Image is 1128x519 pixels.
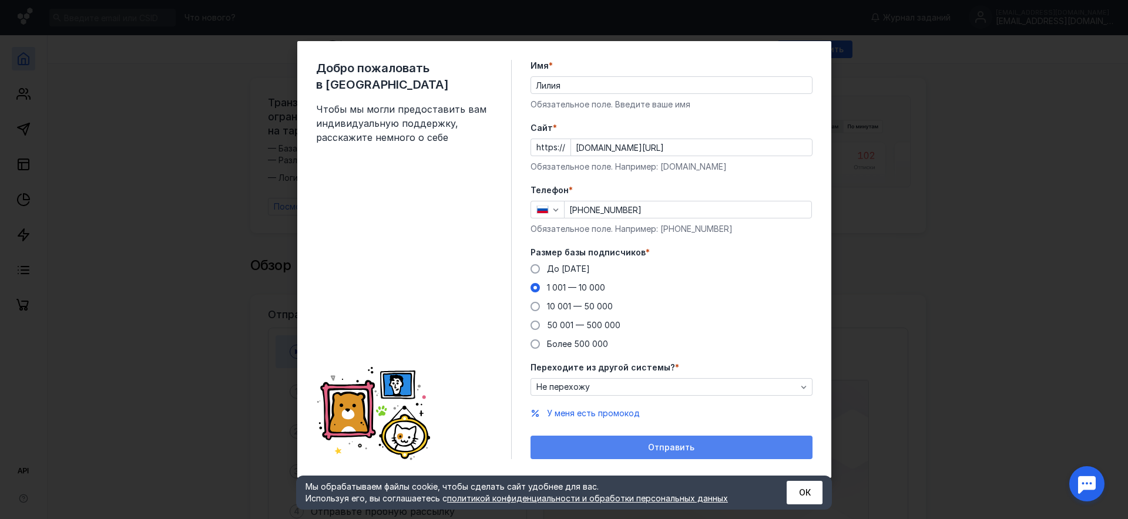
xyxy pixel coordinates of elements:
[547,264,590,274] span: До [DATE]
[531,60,549,72] span: Имя
[531,223,813,235] div: Обязательное поле. Например: [PHONE_NUMBER]
[531,99,813,110] div: Обязательное поле. Введите ваше имя
[531,122,553,134] span: Cайт
[547,320,620,330] span: 50 001 — 500 000
[531,378,813,396] button: Не перехожу
[547,339,608,349] span: Более 500 000
[531,161,813,173] div: Обязательное поле. Например: [DOMAIN_NAME]
[547,282,605,292] span: 1 001 — 10 000
[648,443,694,453] span: Отправить
[547,407,640,419] button: У меня есть промокод
[531,184,569,196] span: Телефон
[536,382,590,392] span: Не перехожу
[531,436,813,459] button: Отправить
[531,247,646,258] span: Размер базы подписчиков
[547,301,613,311] span: 10 001 — 50 000
[787,481,822,504] button: ОК
[531,362,675,373] span: Переходите из другой системы?
[547,408,640,418] span: У меня есть промокод
[447,493,728,503] a: политикой конфиденциальности и обработки персональных данных
[316,102,492,144] span: Чтобы мы могли предоставить вам индивидуальную поддержку, расскажите немного о себе
[305,481,758,504] div: Мы обрабатываем файлы cookie, чтобы сделать сайт удобнее для вас. Используя его, вы соглашаетесь c
[316,60,492,93] span: Добро пожаловать в [GEOGRAPHIC_DATA]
